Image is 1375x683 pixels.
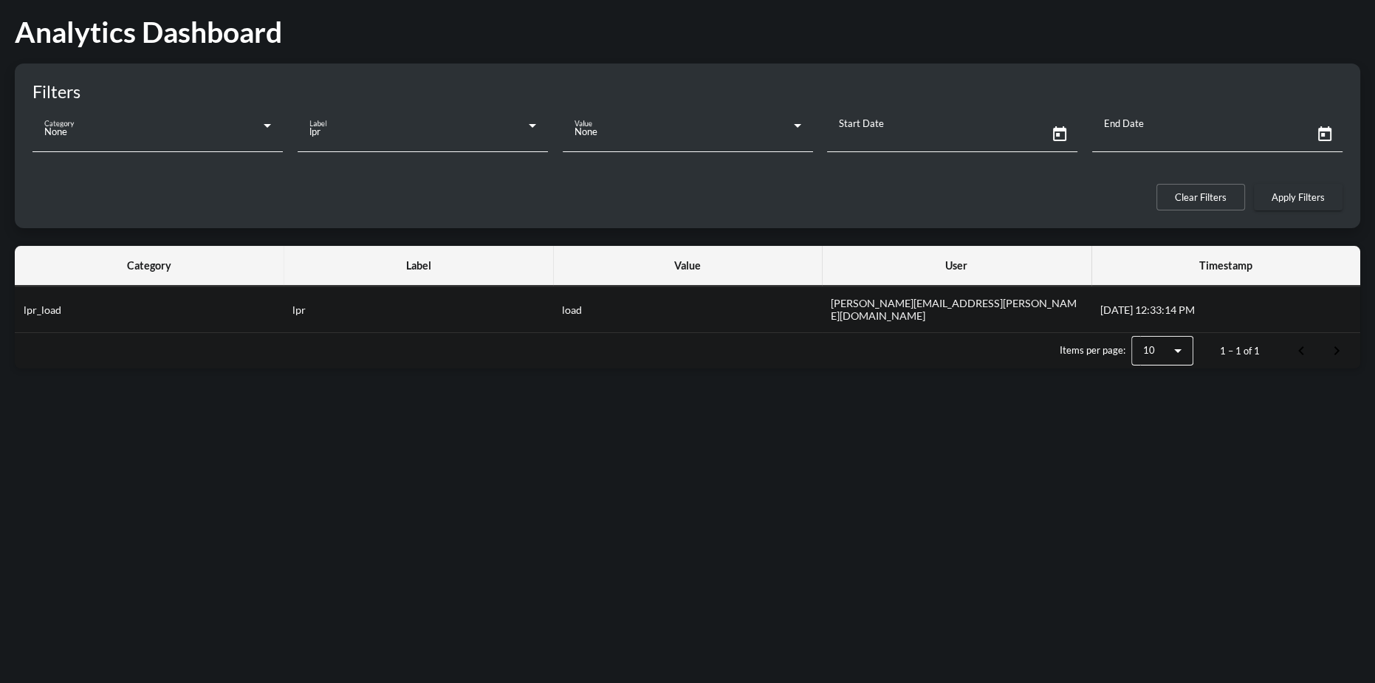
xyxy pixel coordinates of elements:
[309,126,320,137] span: lpr
[44,126,67,137] span: None
[1091,246,1360,286] th: Timestamp
[1272,191,1325,203] span: Apply Filters
[1220,345,1260,357] div: 1 – 1 of 1
[1060,344,1125,356] div: Items per page:
[1307,117,1343,152] button: Open calendar
[575,126,597,137] span: None
[553,246,822,286] th: Value
[15,15,1360,49] h1: Analytics Dashboard
[15,286,284,333] td: lpr_load
[1175,191,1227,203] span: Clear Filters
[839,117,884,129] mat-label: Start Date
[1143,344,1155,356] span: 10
[1042,117,1077,152] button: Open calendar
[32,81,1343,102] h2: Filters
[284,286,552,333] td: lpr
[1254,184,1343,210] button: Apply Filters
[822,246,1091,286] th: User
[553,286,822,333] td: load
[1091,286,1360,333] td: [DATE] 12:33:14 PM
[15,246,284,286] th: Category
[284,246,552,286] th: Label
[822,286,1091,333] td: [PERSON_NAME][EMAIL_ADDRESS][PERSON_NAME][DOMAIN_NAME]
[1104,117,1144,129] mat-label: End Date
[1156,184,1245,210] button: Clear Filters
